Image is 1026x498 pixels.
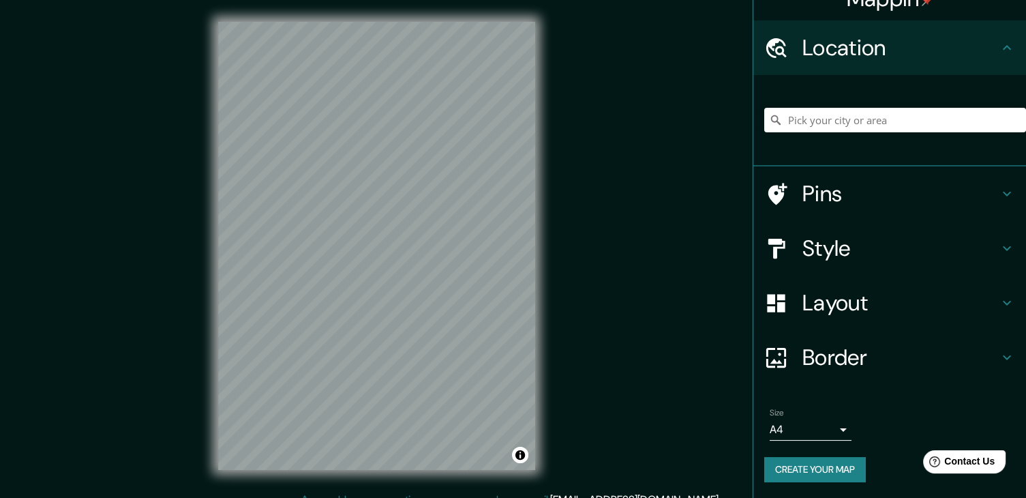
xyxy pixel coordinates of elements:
h4: Style [802,235,999,262]
h4: Location [802,34,999,61]
button: Create your map [764,457,866,482]
label: Size [770,407,784,419]
h4: Pins [802,180,999,207]
div: Style [753,221,1026,276]
div: A4 [770,419,851,441]
button: Toggle attribution [512,447,528,463]
h4: Border [802,344,999,371]
iframe: Help widget launcher [905,445,1011,483]
input: Pick your city or area [764,108,1026,132]
div: Location [753,20,1026,75]
div: Layout [753,276,1026,330]
div: Border [753,330,1026,385]
canvas: Map [218,22,535,470]
div: Pins [753,166,1026,221]
h4: Layout [802,289,999,317]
